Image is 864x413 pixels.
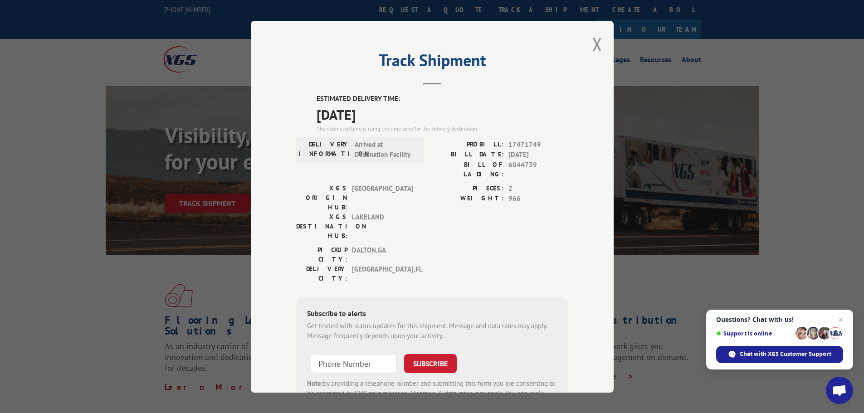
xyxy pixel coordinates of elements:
span: [GEOGRAPHIC_DATA] [352,183,413,212]
label: DELIVERY CITY: [296,264,347,283]
div: Get texted with status updates for this shipment. Message and data rates may apply. Message frequ... [307,321,557,341]
span: [DATE] [508,150,568,160]
label: XGS ORIGIN HUB: [296,183,347,212]
span: Questions? Chat with us! [716,316,843,323]
span: [GEOGRAPHIC_DATA] , FL [352,264,413,283]
div: The estimated time is using the time zone for the delivery destination. [317,124,568,132]
label: ESTIMATED DELIVERY TIME: [317,94,568,104]
button: SUBSCRIBE [404,354,457,373]
label: PICKUP CITY: [296,245,347,264]
span: LAKELAND [352,212,413,240]
label: DELIVERY INFORMATION: [299,139,350,160]
div: Open chat [826,377,853,404]
span: 966 [508,194,568,204]
button: Close modal [592,32,602,56]
input: Phone Number [311,354,397,373]
span: 2 [508,183,568,194]
h2: Track Shipment [296,54,568,71]
span: 6044739 [508,160,568,179]
div: Subscribe to alerts [307,307,557,321]
label: BILL OF LADING: [432,160,504,179]
label: PROBILL: [432,139,504,150]
span: [DATE] [317,104,568,124]
span: Arrived at Destination Facility [355,139,416,160]
span: DALTON , GA [352,245,413,264]
span: Close chat [835,314,846,325]
div: by providing a telephone number and submitting this form you are consenting to be contacted by SM... [307,378,557,409]
span: Chat with XGS Customer Support [740,350,831,358]
strong: Note: [307,379,323,387]
label: PIECES: [432,183,504,194]
label: WEIGHT: [432,194,504,204]
span: Support is online [716,330,792,337]
div: Chat with XGS Customer Support [716,346,843,363]
label: XGS DESTINATION HUB: [296,212,347,240]
label: BILL DATE: [432,150,504,160]
span: 17471749 [508,139,568,150]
